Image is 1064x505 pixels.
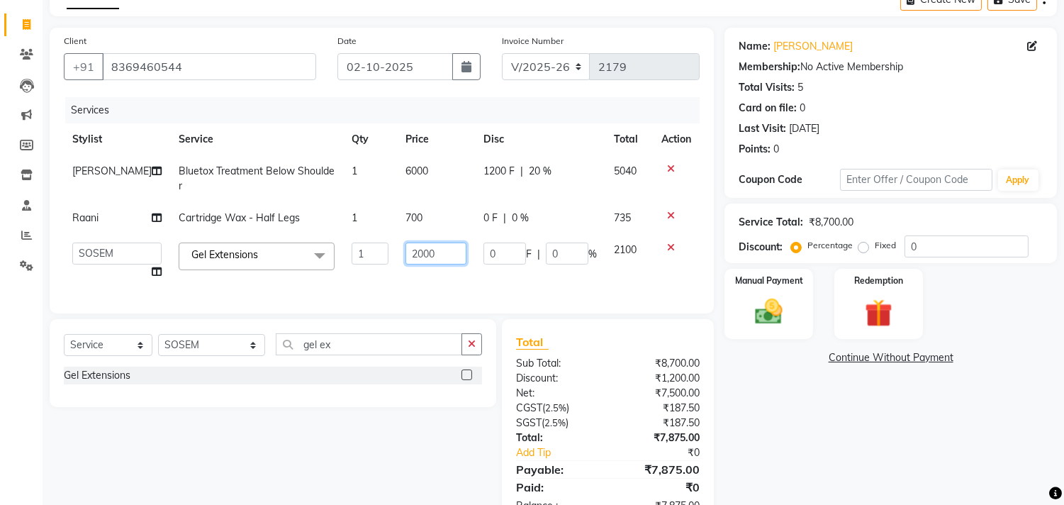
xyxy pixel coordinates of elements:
div: ₹0 [608,479,711,496]
th: Total [605,123,653,155]
span: | [503,211,506,226]
label: Manual Payment [735,274,803,287]
a: Continue Without Payment [727,350,1054,365]
label: Date [337,35,357,48]
div: ₹7,875.00 [608,431,711,445]
span: [PERSON_NAME] [72,165,152,177]
span: | [537,247,540,262]
div: Name: [739,39,771,54]
th: Price [397,123,475,155]
div: ₹187.50 [608,416,711,431]
div: ( ) [505,416,608,431]
div: ₹1,200.00 [608,371,711,386]
span: Raani [72,211,99,224]
span: 2.5% [545,402,566,414]
span: Gel Extensions [191,248,258,261]
span: CGST [516,401,542,414]
a: Add Tip [505,445,625,460]
div: Discount: [739,240,783,255]
span: Total [516,335,549,350]
span: 1 [352,211,357,224]
div: Service Total: [739,215,803,230]
div: 0 [773,142,779,157]
div: ( ) [505,401,608,416]
span: 2.5% [544,417,566,428]
label: Redemption [854,274,903,287]
label: Percentage [807,239,853,252]
a: [PERSON_NAME] [773,39,853,54]
div: 0 [800,101,805,116]
th: Qty [343,123,397,155]
div: ₹7,500.00 [608,386,711,401]
div: Membership: [739,60,800,74]
img: _gift.svg [856,296,901,331]
div: ₹8,700.00 [809,215,853,230]
div: Coupon Code [739,172,840,187]
div: Paid: [505,479,608,496]
div: Net: [505,386,608,401]
div: 5 [797,80,803,95]
span: 6000 [405,165,428,177]
span: 1200 F [483,164,515,179]
th: Disc [475,123,605,155]
label: Client [64,35,86,48]
div: Total Visits: [739,80,795,95]
span: Bluetox Treatment Below Shoulder [179,165,335,192]
th: Stylist [64,123,170,155]
div: ₹7,875.00 [608,461,711,478]
span: 20 % [529,164,551,179]
span: F [526,247,532,262]
span: 735 [614,211,631,224]
div: Points: [739,142,771,157]
div: ₹0 [625,445,711,460]
span: 2100 [614,243,637,256]
input: Search by Name/Mobile/Email/Code [102,53,316,80]
button: +91 [64,53,103,80]
span: 0 F [483,211,498,226]
th: Service [170,123,343,155]
div: Discount: [505,371,608,386]
span: | [520,164,523,179]
div: ₹187.50 [608,401,711,416]
span: % [588,247,597,262]
div: Payable: [505,461,608,478]
div: ₹8,700.00 [608,356,711,371]
div: Sub Total: [505,356,608,371]
span: 5040 [614,165,637,177]
div: Card on file: [739,101,797,116]
span: 700 [405,211,422,224]
span: 1 [352,165,357,177]
input: Enter Offer / Coupon Code [840,169,992,191]
div: [DATE] [789,121,819,136]
span: 0 % [512,211,529,226]
th: Action [653,123,700,155]
a: x [258,248,264,261]
button: Apply [998,170,1038,191]
span: SGST [516,416,542,429]
label: Fixed [875,239,896,252]
span: Cartridge Wax - Half Legs [179,211,300,224]
div: Last Visit: [739,121,786,136]
div: Services [65,97,710,123]
div: Gel Extensions [64,368,130,383]
div: No Active Membership [739,60,1043,74]
div: Total: [505,431,608,445]
label: Invoice Number [502,35,564,48]
img: _cash.svg [746,296,791,328]
input: Search or Scan [276,333,462,355]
